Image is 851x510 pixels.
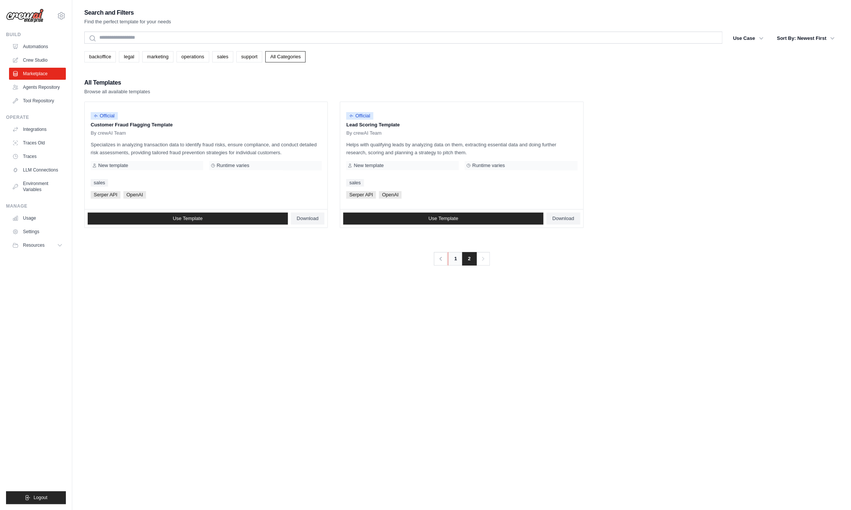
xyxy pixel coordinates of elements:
span: Download [552,216,574,222]
a: Settings [9,226,66,238]
h2: Search and Filters [84,8,171,18]
span: By crewAI Team [91,130,126,136]
a: support [236,51,262,62]
span: Runtime varies [217,162,249,168]
a: Use Template [343,212,543,225]
span: Resources [23,242,44,248]
a: Integrations [9,123,66,135]
a: Marketplace [9,68,66,80]
a: sales [346,179,363,187]
div: Manage [6,203,66,209]
p: Specializes in analyzing transaction data to identify fraud risks, ensure compliance, and conduct... [91,141,321,156]
span: Download [297,216,319,222]
a: marketing [142,51,173,62]
span: Official [346,112,373,120]
h2: All Templates [84,77,150,88]
button: Logout [6,491,66,504]
a: Usage [9,212,66,224]
p: Helps with qualifying leads by analyzing data on them, extracting essential data and doing furthe... [346,141,577,156]
a: sales [212,51,233,62]
div: Build [6,32,66,38]
a: Crew Studio [9,54,66,66]
a: Agents Repository [9,81,66,93]
p: Find the perfect template for your needs [84,18,171,26]
div: Operate [6,114,66,120]
nav: Pagination [433,252,489,266]
span: Use Template [173,216,202,222]
a: legal [119,51,139,62]
a: Download [546,212,580,225]
a: Automations [9,41,66,53]
span: Serper API [346,191,376,199]
a: Use Template [88,212,288,225]
a: Environment Variables [9,178,66,196]
button: Use Case [728,32,768,45]
img: Logo [6,9,44,23]
span: OpenAI [123,191,146,199]
a: Download [291,212,325,225]
span: 2 [462,252,477,266]
span: Logout [33,495,47,501]
button: Resources [9,239,66,251]
span: Runtime varies [472,162,505,168]
a: 1 [448,252,463,266]
span: By crewAI Team [346,130,381,136]
a: Tool Repository [9,95,66,107]
p: Browse all available templates [84,88,150,96]
span: New template [354,162,383,168]
span: Serper API [91,191,120,199]
button: Sort By: Newest First [772,32,839,45]
span: New template [98,162,128,168]
p: Customer Fraud Flagging Template [91,121,321,129]
a: Traces [9,150,66,162]
span: Official [91,112,118,120]
a: backoffice [84,51,116,62]
p: Lead Scoring Template [346,121,577,129]
a: LLM Connections [9,164,66,176]
a: All Categories [265,51,305,62]
span: OpenAI [379,191,401,199]
a: operations [176,51,209,62]
span: Use Template [428,216,458,222]
a: Traces Old [9,137,66,149]
a: sales [91,179,108,187]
